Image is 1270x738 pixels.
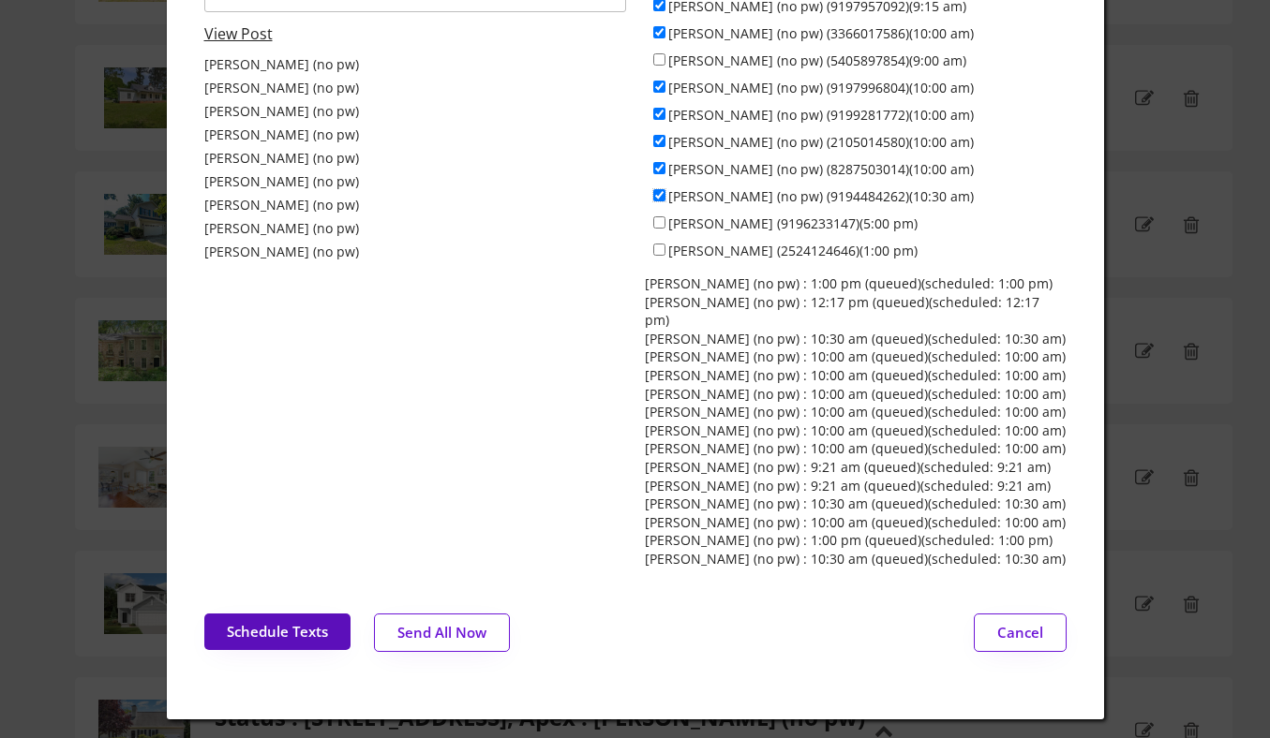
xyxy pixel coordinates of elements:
[645,531,1053,550] div: [PERSON_NAME] (no pw) : 1:00 pm (queued)(scheduled: 1:00 pm)
[645,385,1066,404] div: [PERSON_NAME] (no pw) : 10:00 am (queued)(scheduled: 10:00 am)
[645,439,1066,458] div: [PERSON_NAME] (no pw) : 10:00 am (queued)(scheduled: 10:00 am)
[645,347,1066,366] div: [PERSON_NAME] (no pw) : 10:00 am (queued)(scheduled: 10:00 am)
[645,477,1051,495] div: [PERSON_NAME] (no pw) : 9:21 am (queued)(scheduled: 9:21 am)
[668,133,974,151] label: [PERSON_NAME] (no pw) (2105014580)(10:00 am)
[204,219,359,238] div: [PERSON_NAME] (no pw)
[204,196,359,214] div: [PERSON_NAME] (no pw)
[668,242,918,259] label: [PERSON_NAME] (2524124646)(1:00 pm)
[204,79,359,97] div: [PERSON_NAME] (no pw)
[204,613,351,650] button: Schedule Texts
[204,243,359,261] div: [PERSON_NAME] (no pw)
[645,293,1067,330] div: [PERSON_NAME] (no pw) : 12:17 pm (queued)(scheduled: 12:17 pm)
[645,330,1066,348] div: [PERSON_NAME] (no pw) : 10:30 am (queued)(scheduled: 10:30 am)
[204,172,359,191] div: [PERSON_NAME] (no pw)
[668,106,974,124] label: [PERSON_NAME] (no pw) (9199281772)(10:00 am)
[645,403,1066,421] div: [PERSON_NAME] (no pw) : 10:00 am (queued)(scheduled: 10:00 am)
[645,550,1066,568] div: [PERSON_NAME] (no pw) : 10:30 am (queued)(scheduled: 10:30 am)
[668,160,974,178] label: [PERSON_NAME] (no pw) (8287503014)(10:00 am)
[645,421,1066,440] div: [PERSON_NAME] (no pw) : 10:00 am (queued)(scheduled: 10:00 am)
[645,366,1066,385] div: [PERSON_NAME] (no pw) : 10:00 am (queued)(scheduled: 10:00 am)
[204,55,359,74] div: [PERSON_NAME] (no pw)
[645,513,1066,532] div: [PERSON_NAME] (no pw) : 10:00 am (queued)(scheduled: 10:00 am)
[668,214,918,232] label: [PERSON_NAME] (9196233147)(5:00 pm)
[204,125,359,144] div: [PERSON_NAME] (no pw)
[204,149,359,168] div: [PERSON_NAME] (no pw)
[374,613,510,652] button: Send All Now
[645,494,1066,513] div: [PERSON_NAME] (no pw) : 10:30 am (queued)(scheduled: 10:30 am)
[645,458,1051,477] div: [PERSON_NAME] (no pw) : 9:21 am (queued)(scheduled: 9:21 am)
[204,102,359,121] div: [PERSON_NAME] (no pw)
[645,274,1053,293] div: [PERSON_NAME] (no pw) : 1:00 pm (queued)(scheduled: 1:00 pm)
[668,24,974,42] label: [PERSON_NAME] (no pw) (3366017586)(10:00 am)
[204,23,273,44] a: View Post
[974,613,1067,652] button: Cancel
[668,52,966,69] label: [PERSON_NAME] (no pw) (5405897854)(9:00 am)
[668,187,974,205] label: [PERSON_NAME] (no pw) (9194484262)(10:30 am)
[668,79,974,96] label: [PERSON_NAME] (no pw) (9197996804)(10:00 am)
